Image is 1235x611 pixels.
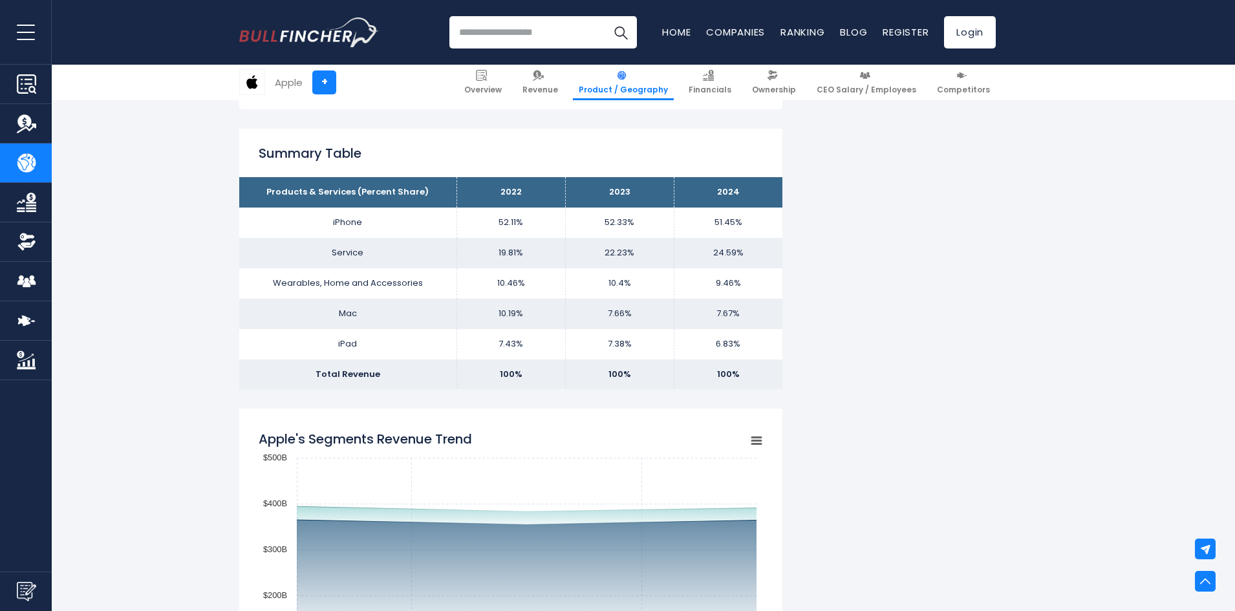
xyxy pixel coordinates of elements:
[239,359,456,390] td: Total Revenue
[239,177,456,208] th: Products & Services (Percent Share)
[239,329,456,359] td: iPad
[817,85,916,95] span: CEO Salary / Employees
[674,329,782,359] td: 6.83%
[239,299,456,329] td: Mac
[811,65,922,100] a: CEO Salary / Employees
[931,65,996,100] a: Competitors
[456,329,565,359] td: 7.43%
[944,16,996,48] a: Login
[522,85,558,95] span: Revenue
[674,177,782,208] th: 2024
[458,65,508,100] a: Overview
[780,25,824,39] a: Ranking
[746,65,802,100] a: Ownership
[456,299,565,329] td: 10.19%
[464,85,502,95] span: Overview
[674,268,782,299] td: 9.46%
[579,85,668,95] span: Product / Geography
[239,17,378,47] a: Go to homepage
[706,25,765,39] a: Companies
[565,329,674,359] td: 7.38%
[840,25,867,39] a: Blog
[674,359,782,390] td: 100%
[275,75,303,90] div: Apple
[17,232,36,252] img: Ownership
[565,177,674,208] th: 2023
[259,144,763,163] h2: Summary Table
[573,65,674,100] a: Product / Geography
[605,16,637,48] button: Search
[689,85,731,95] span: Financials
[565,238,674,268] td: 22.23%
[239,268,456,299] td: Wearables, Home and Accessories
[883,25,929,39] a: Register
[263,590,287,600] text: $200B
[239,17,379,47] img: Bullfincher logo
[239,208,456,238] td: iPhone
[263,453,287,462] text: $500B
[937,85,990,95] span: Competitors
[263,498,287,508] text: $400B
[263,544,287,554] text: $300B
[312,70,336,94] a: +
[259,430,472,448] tspan: Apple's Segments Revenue Trend
[752,85,796,95] span: Ownership
[565,359,674,390] td: 100%
[565,208,674,238] td: 52.33%
[683,65,737,100] a: Financials
[565,299,674,329] td: 7.66%
[456,177,565,208] th: 2022
[456,208,565,238] td: 52.11%
[456,268,565,299] td: 10.46%
[674,238,782,268] td: 24.59%
[456,238,565,268] td: 19.81%
[517,65,564,100] a: Revenue
[565,268,674,299] td: 10.4%
[662,25,691,39] a: Home
[456,359,565,390] td: 100%
[674,299,782,329] td: 7.67%
[674,208,782,238] td: 51.45%
[239,238,456,268] td: Service
[240,70,264,94] img: AAPL logo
